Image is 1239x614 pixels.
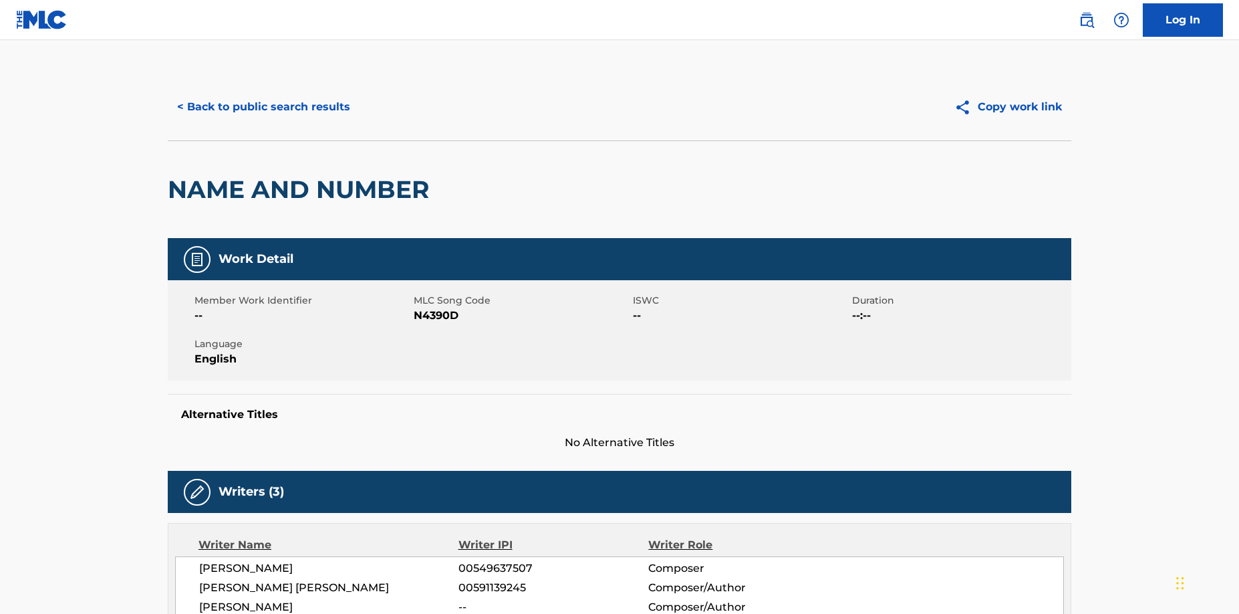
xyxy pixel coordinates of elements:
h5: Work Detail [219,251,293,267]
img: Work Detail [189,251,205,268]
span: [PERSON_NAME] [PERSON_NAME] [199,580,458,596]
span: 00549637507 [458,560,648,577]
span: [PERSON_NAME] [199,560,458,577]
span: -- [633,308,849,324]
a: Log In [1143,3,1223,37]
div: Writer Role [648,537,821,553]
img: search [1079,12,1095,28]
span: --:-- [852,308,1068,324]
span: -- [194,308,410,324]
h2: NAME AND NUMBER [168,175,436,205]
img: help [1113,12,1129,28]
div: Drag [1176,563,1184,603]
span: No Alternative Titles [168,435,1071,451]
div: Writer Name [198,537,458,553]
img: Copy work link [954,99,978,116]
div: Help [1108,7,1135,33]
span: Language [194,337,410,351]
iframe: Chat Widget [1172,550,1239,614]
button: Copy work link [945,90,1071,124]
img: MLC Logo [16,10,67,29]
span: Composer/Author [648,580,821,596]
button: < Back to public search results [168,90,360,124]
span: N4390D [414,308,630,324]
span: 00591139245 [458,580,648,596]
span: English [194,351,410,367]
span: Duration [852,294,1068,308]
img: Writers [189,484,205,500]
a: Public Search [1073,7,1100,33]
h5: Alternative Titles [181,408,1058,421]
h5: Writers (3) [219,484,284,500]
span: Member Work Identifier [194,294,410,308]
span: MLC Song Code [414,294,630,308]
div: Writer IPI [458,537,649,553]
span: ISWC [633,294,849,308]
span: Composer [648,560,821,577]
